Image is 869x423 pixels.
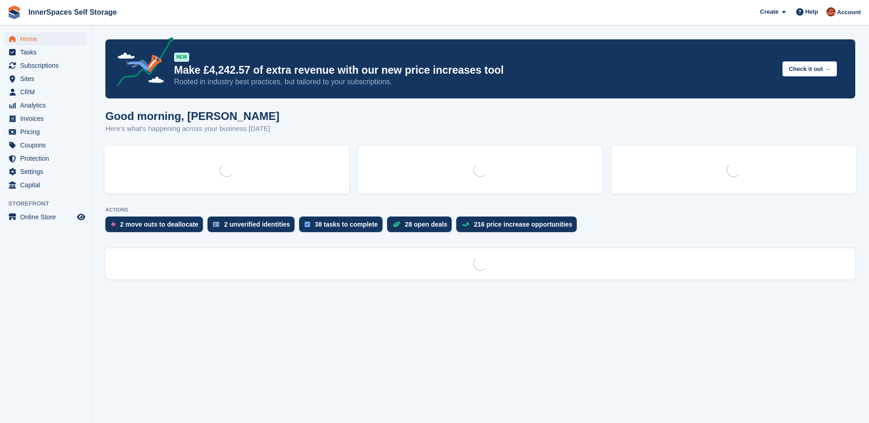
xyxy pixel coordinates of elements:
[25,5,120,20] a: InnerSpaces Self Storage
[174,77,775,87] p: Rooted in industry best practices, but tailored to your subscriptions.
[20,112,75,125] span: Invoices
[20,139,75,152] span: Coupons
[20,46,75,59] span: Tasks
[826,7,836,16] img: Abby Tilley
[20,165,75,178] span: Settings
[20,152,75,165] span: Protection
[315,221,378,228] div: 38 tasks to complete
[5,179,87,191] a: menu
[111,222,115,227] img: move_outs_to_deallocate_icon-f764333ba52eb49d3ac5e1228854f67142a1ed5810a6f6cc68b1a99e826820c5.svg
[5,46,87,59] a: menu
[299,217,387,237] a: 38 tasks to complete
[5,152,87,165] a: menu
[105,124,279,134] p: Here's what's happening across your business [DATE]
[7,5,21,19] img: stora-icon-8386f47178a22dfd0bd8f6a31ec36ba5ce8667c1dd55bd0f319d3a0aa187defe.svg
[20,125,75,138] span: Pricing
[5,165,87,178] a: menu
[20,72,75,85] span: Sites
[456,217,581,237] a: 216 price increase opportunities
[20,99,75,112] span: Analytics
[174,53,189,62] div: NEW
[805,7,818,16] span: Help
[120,221,198,228] div: 2 move outs to deallocate
[387,217,457,237] a: 28 open deals
[8,199,91,208] span: Storefront
[462,222,469,227] img: price_increase_opportunities-93ffe204e8149a01c8c9dc8f82e8f89637d9d84a8eef4429ea346261dce0b2c0.svg
[109,37,174,89] img: price-adjustments-announcement-icon-8257ccfd72463d97f412b2fc003d46551f7dbcb40ab6d574587a9cd5c0d94...
[76,211,87,222] a: Preview store
[105,217,208,237] a: 2 move outs to deallocate
[20,59,75,72] span: Subscriptions
[20,33,75,45] span: Home
[5,86,87,98] a: menu
[5,211,87,223] a: menu
[5,139,87,152] a: menu
[20,179,75,191] span: Capital
[105,110,279,122] h1: Good morning, [PERSON_NAME]
[837,8,861,17] span: Account
[5,33,87,45] a: menu
[5,99,87,112] a: menu
[208,217,299,237] a: 2 unverified identities
[5,112,87,125] a: menu
[474,221,572,228] div: 216 price increase opportunities
[305,222,310,227] img: task-75834270c22a3079a89374b754ae025e5fb1db73e45f91037f5363f120a921f8.svg
[213,222,219,227] img: verify_identity-adf6edd0f0f0b5bbfe63781bf79b02c33cf7c696d77639b501bdc392416b5a36.svg
[393,221,400,228] img: deal-1b604bf984904fb50ccaf53a9ad4b4a5d6e5aea283cecdc64d6e3604feb123c2.svg
[105,207,855,213] p: ACTIONS
[5,59,87,72] a: menu
[20,86,75,98] span: CRM
[5,125,87,138] a: menu
[224,221,290,228] div: 2 unverified identities
[760,7,778,16] span: Create
[174,64,775,77] p: Make £4,242.57 of extra revenue with our new price increases tool
[405,221,448,228] div: 28 open deals
[782,61,837,76] button: Check it out →
[5,72,87,85] a: menu
[20,211,75,223] span: Online Store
